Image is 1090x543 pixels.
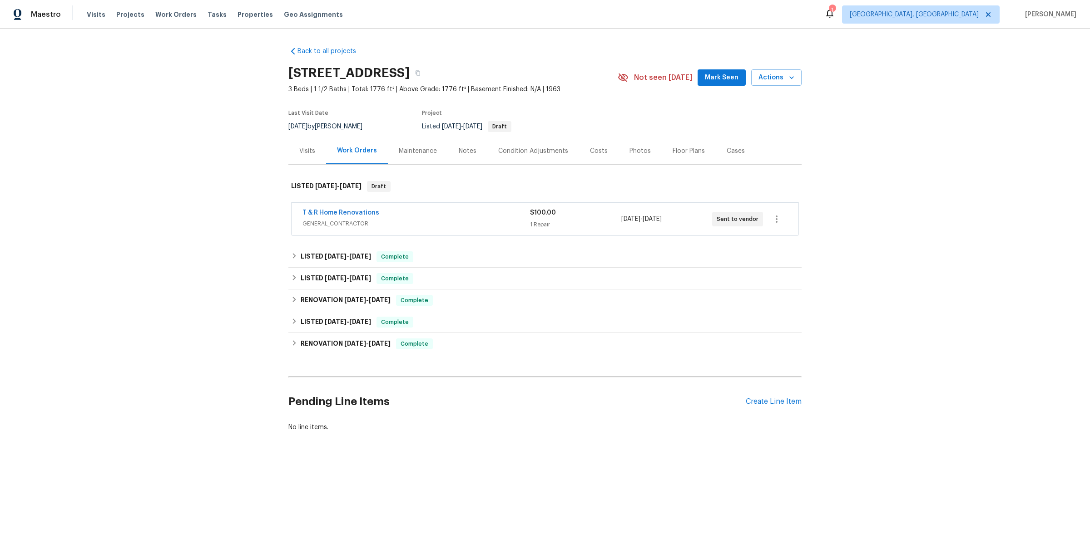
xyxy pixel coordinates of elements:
[369,297,391,303] span: [DATE]
[288,110,328,116] span: Last Visit Date
[498,147,568,156] div: Condition Adjustments
[291,181,362,192] h6: LISTED
[399,147,437,156] div: Maintenance
[643,216,662,222] span: [DATE]
[315,183,362,189] span: -
[489,124,510,129] span: Draft
[288,68,410,78] h2: [STREET_ADDRESS]
[459,147,476,156] div: Notes
[155,10,197,19] span: Work Orders
[301,317,371,328] h6: LISTED
[288,85,618,94] span: 3 Beds | 1 1/2 Baths | Total: 1776 ft² | Above Grade: 1776 ft² | Basement Finished: N/A | 1963
[340,183,362,189] span: [DATE]
[397,339,432,348] span: Complete
[344,297,391,303] span: -
[301,338,391,349] h6: RENOVATION
[717,215,762,224] span: Sent to vendor
[325,318,347,325] span: [DATE]
[705,72,738,83] span: Mark Seen
[634,73,692,82] span: Not seen [DATE]
[299,147,315,156] div: Visits
[751,69,802,86] button: Actions
[1021,10,1076,19] span: [PERSON_NAME]
[288,289,802,311] div: RENOVATION [DATE]-[DATE]Complete
[325,275,371,281] span: -
[325,275,347,281] span: [DATE]
[377,252,412,261] span: Complete
[344,340,391,347] span: -
[349,318,371,325] span: [DATE]
[463,123,482,130] span: [DATE]
[325,318,371,325] span: -
[288,47,376,56] a: Back to all projects
[208,11,227,18] span: Tasks
[301,251,371,262] h6: LISTED
[377,274,412,283] span: Complete
[288,172,802,201] div: LISTED [DATE]-[DATE]Draft
[442,123,461,130] span: [DATE]
[87,10,105,19] span: Visits
[377,318,412,327] span: Complete
[325,253,371,259] span: -
[673,147,705,156] div: Floor Plans
[288,333,802,355] div: RENOVATION [DATE]-[DATE]Complete
[238,10,273,19] span: Properties
[301,295,391,306] h6: RENOVATION
[621,216,640,222] span: [DATE]
[727,147,745,156] div: Cases
[301,273,371,284] h6: LISTED
[116,10,144,19] span: Projects
[368,182,390,191] span: Draft
[422,110,442,116] span: Project
[302,219,530,228] span: GENERAL_CONTRACTOR
[344,340,366,347] span: [DATE]
[288,423,802,432] div: No line items.
[288,121,373,132] div: by [PERSON_NAME]
[530,220,621,229] div: 1 Repair
[397,296,432,305] span: Complete
[31,10,61,19] span: Maestro
[337,146,377,155] div: Work Orders
[530,210,556,216] span: $100.00
[288,311,802,333] div: LISTED [DATE]-[DATE]Complete
[288,246,802,268] div: LISTED [DATE]-[DATE]Complete
[590,147,608,156] div: Costs
[850,10,979,19] span: [GEOGRAPHIC_DATA], [GEOGRAPHIC_DATA]
[829,5,835,15] div: 1
[344,297,366,303] span: [DATE]
[315,183,337,189] span: [DATE]
[349,275,371,281] span: [DATE]
[629,147,651,156] div: Photos
[758,72,794,83] span: Actions
[422,123,511,130] span: Listed
[746,397,802,406] div: Create Line Item
[284,10,343,19] span: Geo Assignments
[302,210,379,216] a: T & R Home Renovations
[410,65,426,81] button: Copy Address
[621,215,662,224] span: -
[288,268,802,289] div: LISTED [DATE]-[DATE]Complete
[369,340,391,347] span: [DATE]
[288,123,307,130] span: [DATE]
[349,253,371,259] span: [DATE]
[325,253,347,259] span: [DATE]
[288,381,746,423] h2: Pending Line Items
[698,69,746,86] button: Mark Seen
[442,123,482,130] span: -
